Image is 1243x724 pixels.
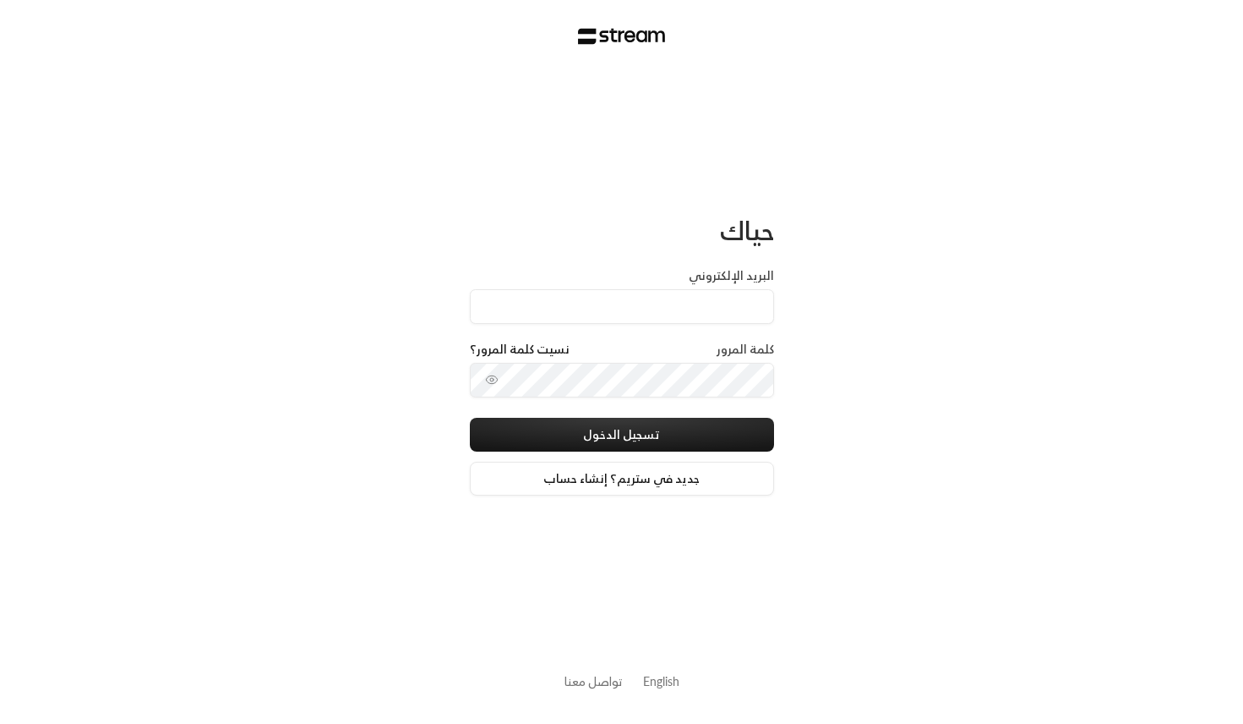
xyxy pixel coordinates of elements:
[689,267,774,284] label: البريد الإلكتروني
[478,366,505,393] button: toggle password visibility
[717,341,774,358] label: كلمة المرور
[720,208,774,253] span: حياك
[564,671,623,692] a: تواصل معنا
[564,672,623,690] button: تواصل معنا
[470,462,774,496] a: جديد في ستريم؟ إنشاء حساب
[470,418,774,452] button: تسجيل الدخول
[470,341,570,358] a: نسيت كلمة المرور؟
[643,666,679,697] a: English
[578,28,665,45] img: Stream Logo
